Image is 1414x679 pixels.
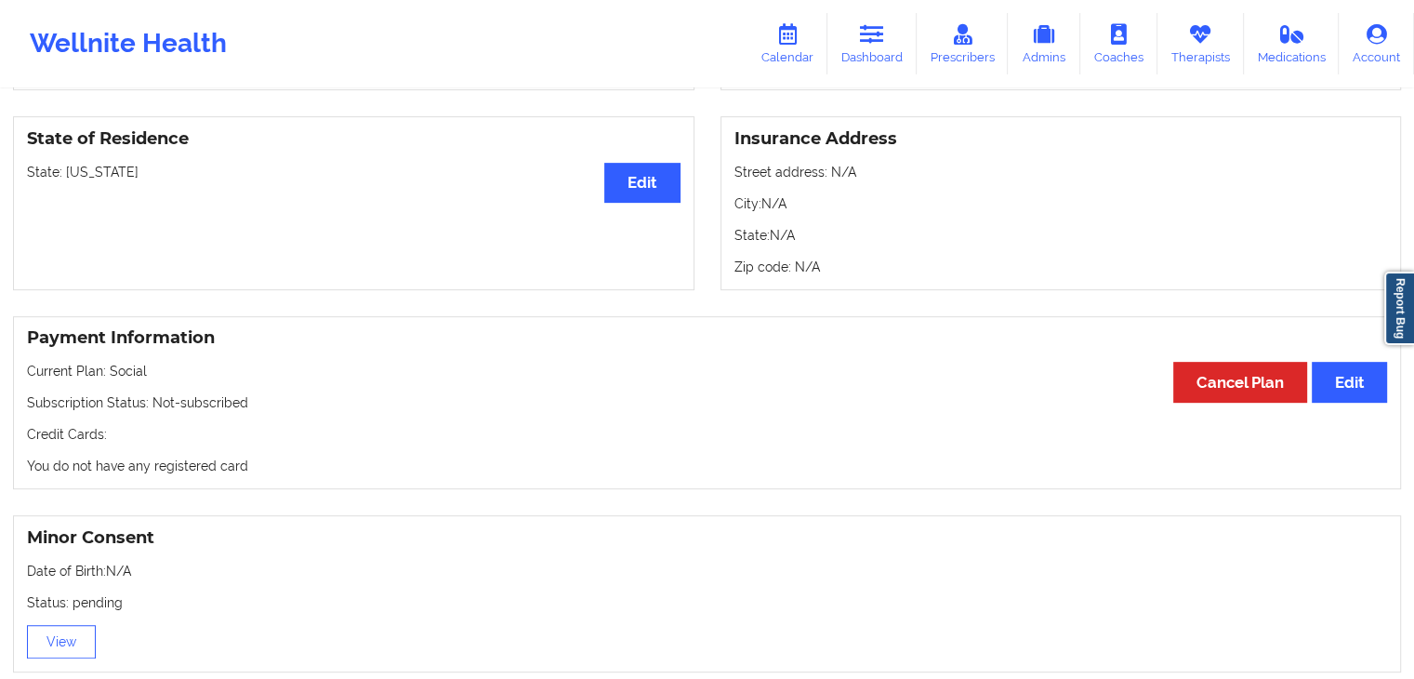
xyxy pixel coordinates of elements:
a: Account [1339,13,1414,74]
p: Current Plan: Social [27,362,1387,380]
a: Medications [1244,13,1340,74]
button: View [27,625,96,659]
button: Cancel Plan [1173,362,1307,402]
p: You do not have any registered card [27,457,1387,475]
button: Edit [604,163,680,203]
p: Zip code: N/A [734,258,1388,276]
a: Dashboard [827,13,917,74]
a: Calendar [747,13,827,74]
h3: State of Residence [27,128,681,150]
p: Credit Cards: [27,425,1387,444]
p: City: N/A [734,194,1388,213]
p: Street address: N/A [734,163,1388,181]
p: Status: pending [27,593,1387,612]
a: Report Bug [1384,272,1414,345]
button: Edit [1312,362,1387,402]
p: State: N/A [734,226,1388,245]
h3: Payment Information [27,327,1387,349]
h3: Minor Consent [27,527,1387,549]
a: Prescribers [917,13,1009,74]
h3: Insurance Address [734,128,1388,150]
p: Subscription Status: Not-subscribed [27,393,1387,412]
a: Admins [1008,13,1080,74]
a: Therapists [1157,13,1244,74]
p: State: [US_STATE] [27,163,681,181]
a: Coaches [1080,13,1157,74]
p: Date of Birth: N/A [27,562,1387,580]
